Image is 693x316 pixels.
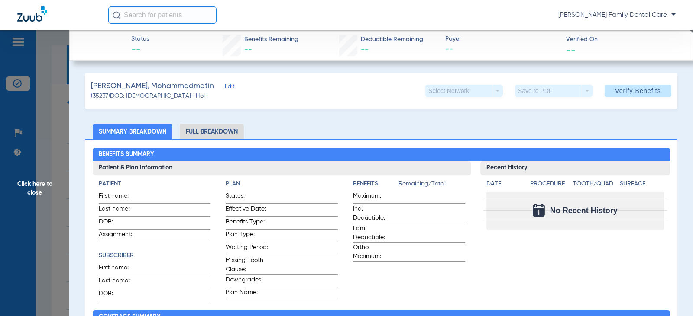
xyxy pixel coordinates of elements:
[550,206,618,215] span: No Recent History
[530,179,570,188] h4: Procedure
[226,179,338,188] h4: Plan
[99,217,141,229] span: DOB:
[180,124,244,139] li: Full Breakdown
[353,243,395,261] span: Ortho Maximum:
[353,179,398,188] h4: Benefits
[573,179,617,192] app-breakdown-title: Tooth/Quad
[353,224,395,242] span: Fam. Deductible:
[99,179,211,188] h4: Patient
[558,11,676,19] span: [PERSON_NAME] Family Dental Care
[99,263,141,275] span: First name:
[226,230,268,242] span: Plan Type:
[91,81,214,92] span: [PERSON_NAME], Mohammadmatin
[566,45,576,54] span: --
[605,85,671,97] button: Verify Benefits
[226,243,268,255] span: Waiting Period:
[533,204,545,217] img: Calendar
[226,217,268,229] span: Benefits Type:
[108,6,217,24] input: Search for patients
[226,204,268,216] span: Effective Date:
[353,192,395,203] span: Maximum:
[353,179,398,192] app-breakdown-title: Benefits
[566,35,679,44] span: Verified On
[99,230,141,242] span: Assignment:
[480,161,670,175] h3: Recent History
[226,288,268,300] span: Plan Name:
[620,179,664,192] app-breakdown-title: Surface
[131,44,149,56] span: --
[113,11,120,19] img: Search Icon
[398,179,465,192] span: Remaining/Total
[445,35,558,44] span: Payer
[225,83,233,92] span: Edit
[99,276,141,288] span: Last name:
[91,92,208,101] span: (35237) DOB: [DEMOGRAPHIC_DATA] - HoH
[615,87,661,94] span: Verify Benefits
[99,204,141,216] span: Last name:
[486,179,523,192] app-breakdown-title: Date
[93,161,472,175] h3: Patient & Plan Information
[226,192,268,203] span: Status:
[226,275,268,287] span: Downgrades:
[17,6,47,22] img: Zuub Logo
[620,179,664,188] h4: Surface
[445,44,558,55] span: --
[530,179,570,192] app-breakdown-title: Procedure
[93,124,172,139] li: Summary Breakdown
[99,192,141,203] span: First name:
[573,179,617,188] h4: Tooth/Quad
[99,251,211,260] h4: Subscriber
[93,148,670,162] h2: Benefits Summary
[244,35,298,44] span: Benefits Remaining
[353,204,395,223] span: Ind. Deductible:
[486,179,523,188] h4: Date
[226,256,268,274] span: Missing Tooth Clause:
[99,289,141,301] span: DOB:
[244,46,252,54] span: --
[131,35,149,44] span: Status
[361,46,369,54] span: --
[361,35,423,44] span: Deductible Remaining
